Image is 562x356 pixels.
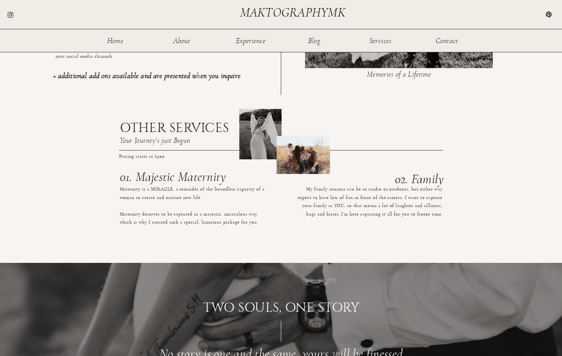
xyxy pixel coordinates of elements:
h3: 02. Family [304,173,444,183]
b: + additional add ons available and are presented when you inquire [53,72,240,80]
a: About [169,37,194,43]
p: Maternity is a MIRACLE, a reminder of the boundless capacity of a woman to create and nurture new... [120,185,269,256]
a: Home [103,37,128,43]
p: These photos are perfectly sized and ready for you to print at any size. [57,3,272,27]
h3: + Online Gallery [55,28,270,45]
h3: Your Journey's just Begun [120,137,275,147]
p: Pricing starts at $500 [119,152,181,159]
a: Services [368,37,393,43]
a: Experience [235,37,266,43]
a: Blog [302,37,327,43]
h3: Memories of a Lifetime [310,70,489,81]
h1: TWO SOULS, ONE STORY [181,301,382,312]
p: You'll receive an online gallery with digital files + print release. Sized and ready for sharing ... [56,44,271,70]
a: maktographymk [240,6,348,19]
p: My family sessions can be in studio or outdoors, but either way expect to have lots of fun in fro... [293,185,443,256]
a: Contact [434,37,459,43]
h3: 01. Majestic Maternity [120,170,275,181]
h1: OTHER SERVICES [120,121,266,132]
